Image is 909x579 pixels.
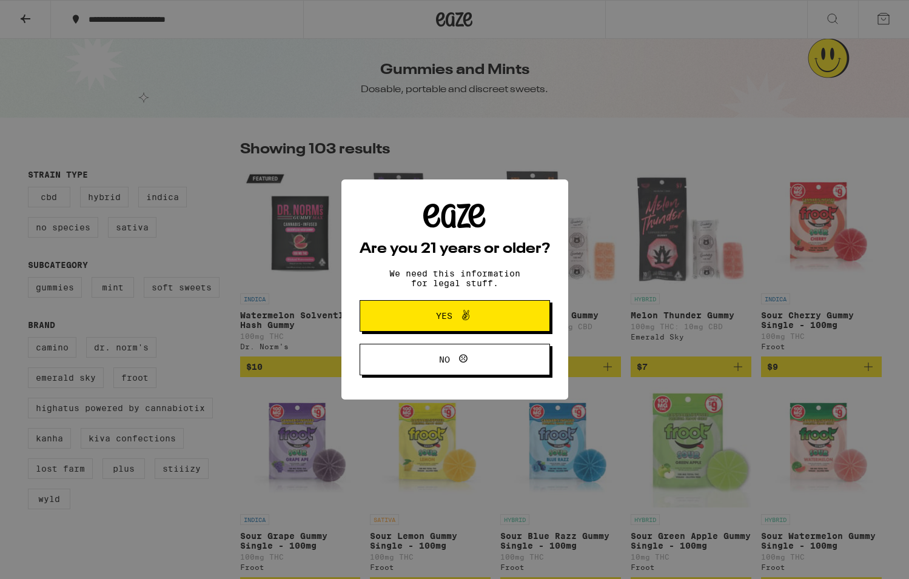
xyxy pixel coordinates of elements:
h2: Are you 21 years or older? [360,242,550,256]
span: Yes [436,312,452,320]
span: No [439,355,450,364]
p: We need this information for legal stuff. [379,269,531,288]
button: Yes [360,300,550,332]
button: No [360,344,550,375]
